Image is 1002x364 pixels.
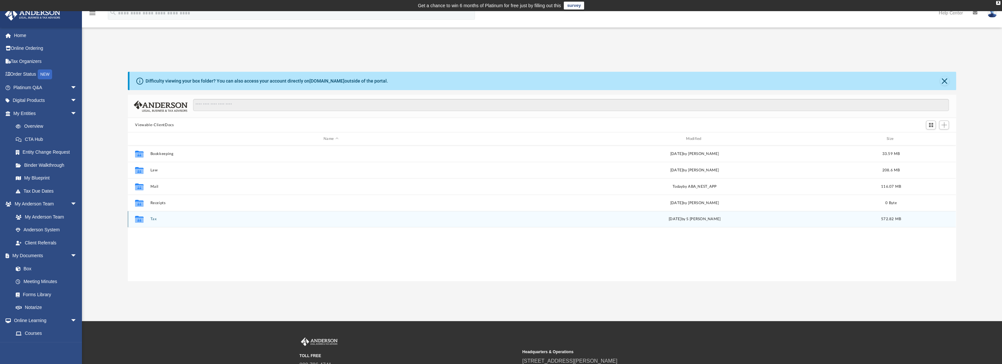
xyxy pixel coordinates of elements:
div: Modified [514,136,875,142]
a: CTA Hub [9,133,87,146]
a: My Anderson Team [9,210,80,223]
a: Tax Organizers [5,55,87,68]
a: My Entitiesarrow_drop_down [5,107,87,120]
a: Online Learningarrow_drop_down [5,314,84,327]
img: User Pic [987,8,997,18]
a: Tax Due Dates [9,184,87,198]
div: NEW [38,69,52,79]
span: today [673,185,683,188]
a: My Blueprint [9,172,84,185]
a: survey [564,2,584,10]
a: menu [88,12,96,17]
a: My Anderson Teamarrow_drop_down [5,198,84,211]
a: Online Ordering [5,42,87,55]
a: [STREET_ADDRESS][PERSON_NAME] [522,358,618,364]
a: Video Training [9,340,80,353]
div: grid [128,145,956,281]
span: arrow_drop_down [70,81,84,94]
img: Anderson Advisors Platinum Portal [300,337,339,346]
img: Anderson Advisors Platinum Portal [3,8,62,21]
span: 0 Byte [886,201,897,205]
button: Tax [150,217,511,221]
button: Add [939,121,949,130]
div: Difficulty viewing your box folder? You can also access your account directly on outside of the p... [146,78,388,85]
a: Meeting Minutes [9,275,84,288]
span: arrow_drop_down [70,198,84,211]
div: id [131,136,147,142]
div: Get a chance to win 6 months of Platinum for free just by filling out this [418,2,561,10]
button: Viewable-ClientDocs [135,122,174,128]
a: Platinum Q&Aarrow_drop_down [5,81,87,94]
span: arrow_drop_down [70,107,84,120]
span: 572.82 MB [881,217,901,221]
span: arrow_drop_down [70,249,84,263]
button: Switch to Grid View [926,121,936,130]
div: close [996,1,1000,5]
button: Close [940,76,949,86]
a: My Documentsarrow_drop_down [5,249,84,262]
a: Entity Change Request [9,146,87,159]
small: Headquarters & Operations [522,349,741,355]
span: arrow_drop_down [70,314,84,327]
a: Notarize [9,301,84,314]
div: id [907,136,953,142]
input: Search files and folders [193,99,949,111]
a: Home [5,29,87,42]
a: Binder Walkthrough [9,159,87,172]
a: [DOMAIN_NAME] [309,78,344,84]
a: Anderson System [9,223,84,237]
button: Receipts [150,201,511,205]
button: Mail [150,184,511,189]
div: Name [150,136,511,142]
a: Digital Productsarrow_drop_down [5,94,87,107]
div: by ABA_NEST_APP [514,184,875,190]
div: [DATE] by S [PERSON_NAME] [514,216,875,222]
span: 116.07 MB [881,185,901,188]
small: TOLL FREE [300,353,518,359]
a: Box [9,262,80,275]
button: Bookkeeping [150,152,511,156]
span: 33.59 MB [882,152,900,156]
i: menu [88,9,96,17]
a: Courses [9,327,84,340]
span: 208.6 MB [882,168,900,172]
button: Law [150,168,511,172]
div: [DATE] by [PERSON_NAME] [514,151,875,157]
div: [DATE] by [PERSON_NAME] [514,200,875,206]
div: [DATE] by [PERSON_NAME] [514,167,875,173]
a: Client Referrals [9,236,84,249]
i: search [109,9,117,16]
a: Forms Library [9,288,80,301]
span: arrow_drop_down [70,94,84,107]
a: Order StatusNEW [5,68,87,81]
a: Overview [9,120,87,133]
div: Size [878,136,904,142]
